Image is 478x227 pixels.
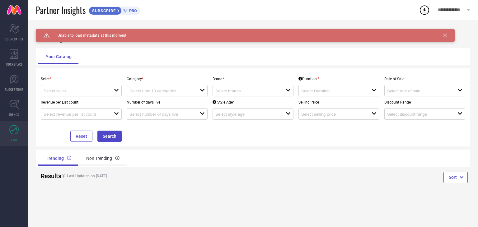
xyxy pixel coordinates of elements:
[6,62,23,67] span: WORKSPACE
[41,100,122,104] p: Revenue per List count
[89,8,117,13] span: SUBSCRIBE
[301,112,364,117] input: Select selling price
[215,112,279,117] input: Select style age
[5,87,24,92] span: SUGGESTIONS
[298,100,379,104] p: Selling Price
[213,77,293,81] p: Brand
[384,100,465,104] p: Discount Range
[59,174,230,178] h4: Last Updated on [DATE]
[89,5,140,15] a: SUBSCRIBEPRO
[215,89,279,93] input: Select brands
[11,137,17,142] span: FWD
[41,77,122,81] p: Seller
[127,100,208,104] p: Number of days live
[97,131,122,142] button: Search
[387,112,450,117] input: Select discount range
[301,89,364,93] input: Select Duration
[5,37,23,41] span: SCORECARDS
[298,77,319,81] div: Duration
[79,151,127,166] div: Non Trending
[50,33,126,38] span: Unable to load metadata at this moment
[38,49,79,64] div: Your Catalog
[44,89,107,93] input: Select seller
[213,100,234,104] div: Style Age
[41,172,54,180] h2: Results
[36,4,86,16] span: Partner Insights
[70,131,92,142] button: Reset
[9,112,19,117] span: TRENDS
[38,151,79,166] div: Trending
[127,77,208,81] p: Category
[387,89,450,93] input: Select rate of sale
[129,89,193,93] input: Select upto 10 categories
[129,112,193,117] input: Select number of days live
[384,77,465,81] p: Rate of Sale
[443,172,468,183] button: Sort
[128,8,137,13] span: PRO
[419,4,430,16] div: Open download list
[44,112,107,117] input: Select revenue per list count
